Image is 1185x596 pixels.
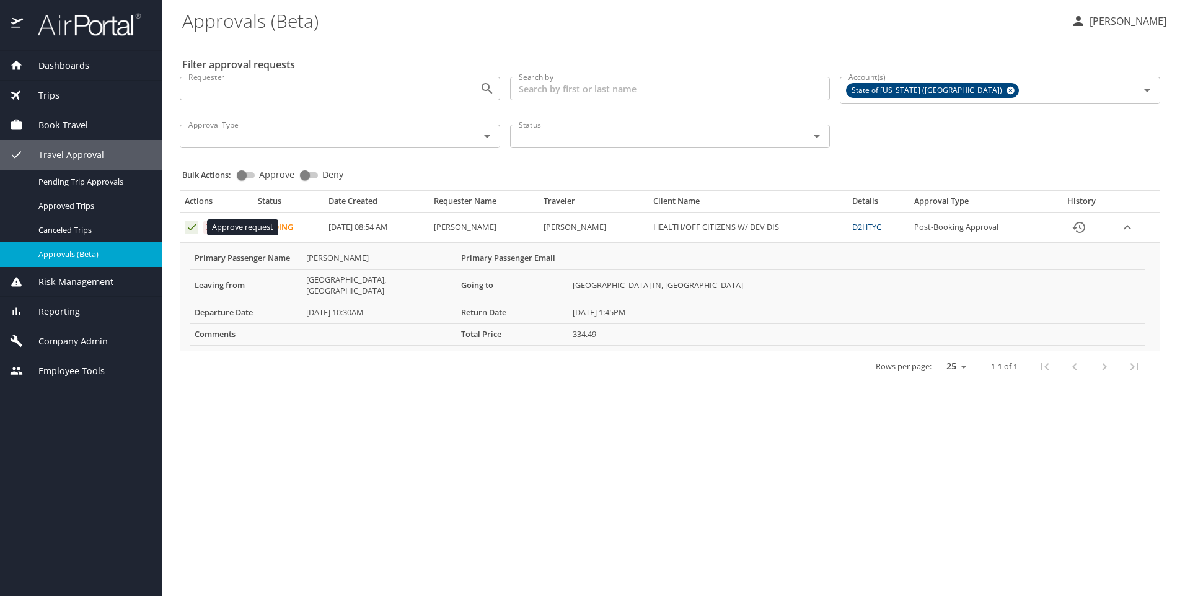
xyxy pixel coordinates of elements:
[648,196,847,212] th: Client Name
[38,224,148,236] span: Canceled Trips
[429,213,539,243] td: [PERSON_NAME]
[182,55,295,74] h2: Filter approval requests
[24,12,141,37] img: airportal-logo.png
[253,213,324,243] td: Pending
[190,323,301,345] th: Comments
[847,84,1010,97] span: State of [US_STATE] ([GEOGRAPHIC_DATA])
[456,269,568,302] th: Going to
[852,221,881,232] a: D2HTYC
[909,213,1049,243] td: Post-Booking Approval
[456,248,568,269] th: Primary Passenger Email
[478,80,496,97] button: Open
[808,128,826,145] button: Open
[324,213,429,243] td: [DATE] 08:54 AM
[38,176,148,188] span: Pending Trip Approvals
[180,196,1160,383] table: Approval table
[23,59,89,72] span: Dashboards
[539,196,648,212] th: Traveler
[259,170,294,179] span: Approve
[38,248,148,260] span: Approvals (Beta)
[568,323,1145,345] td: 334.49
[23,335,108,348] span: Company Admin
[991,362,1018,370] p: 1-1 of 1
[23,364,105,378] span: Employee Tools
[11,12,24,37] img: icon-airportal.png
[846,83,1019,98] div: State of [US_STATE] ([GEOGRAPHIC_DATA])
[190,248,1145,346] table: More info for approvals
[301,302,456,323] td: [DATE] 10:30AM
[180,196,253,212] th: Actions
[23,275,113,289] span: Risk Management
[510,77,830,100] input: Search by first or last name
[568,269,1145,302] td: [GEOGRAPHIC_DATA] IN, [GEOGRAPHIC_DATA]
[1118,218,1137,237] button: expand row
[38,200,148,212] span: Approved Trips
[456,323,568,345] th: Total Price
[324,196,429,212] th: Date Created
[322,170,343,179] span: Deny
[568,302,1145,323] td: [DATE] 1:45PM
[253,196,324,212] th: Status
[190,248,301,269] th: Primary Passenger Name
[876,362,932,370] p: Rows per page:
[847,196,909,212] th: Details
[1050,196,1113,212] th: History
[23,305,80,318] span: Reporting
[182,1,1061,40] h1: Approvals (Beta)
[1064,213,1094,242] button: History
[1139,82,1156,99] button: Open
[936,357,971,375] select: rows per page
[23,118,88,132] span: Book Travel
[478,128,496,145] button: Open
[301,269,456,302] td: [GEOGRAPHIC_DATA], [GEOGRAPHIC_DATA]
[190,269,301,302] th: Leaving from
[1066,10,1171,32] button: [PERSON_NAME]
[1086,14,1166,28] p: [PERSON_NAME]
[648,213,847,243] td: HEALTH/OFF CITIZENS W/ DEV DIS
[539,213,648,243] td: [PERSON_NAME]
[190,302,301,323] th: Departure Date
[909,196,1049,212] th: Approval Type
[23,148,104,162] span: Travel Approval
[456,302,568,323] th: Return Date
[203,221,217,234] button: Deny request
[429,196,539,212] th: Requester Name
[182,169,241,180] p: Bulk Actions:
[23,89,59,102] span: Trips
[301,248,456,269] td: [PERSON_NAME]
